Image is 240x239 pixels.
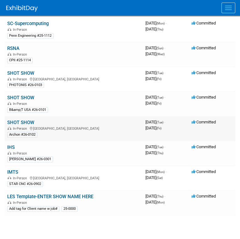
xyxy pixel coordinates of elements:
[13,102,29,106] span: In-Person
[13,127,29,131] span: In-Person
[145,101,161,106] span: [DATE]
[8,176,11,179] img: In-Person Event
[7,21,49,26] a: SC-Supercomputing
[7,206,59,212] div: Add tag for Client name w job#
[145,52,165,56] span: [DATE]
[145,95,165,100] span: [DATE]
[13,151,29,155] span: In-Person
[156,22,165,25] span: (Mon)
[145,76,161,81] span: [DATE]
[156,121,163,124] span: (Tue)
[13,28,29,32] span: In-Person
[8,77,11,80] img: In-Person Event
[145,27,163,31] span: [DATE]
[7,169,18,175] a: IMTS
[8,28,11,31] img: In-Person Event
[156,195,163,198] span: (Thu)
[156,28,163,31] span: (Thu)
[156,176,163,180] span: (Sat)
[156,46,163,50] span: (Sun)
[156,151,163,155] span: (Thu)
[164,120,165,124] span: -
[145,120,165,124] span: [DATE]
[164,144,165,149] span: -
[62,206,78,212] div: 25-0000
[13,52,29,57] span: In-Person
[156,71,163,75] span: (Tue)
[6,5,38,12] img: ExhibitDay
[156,170,165,174] span: (Mon)
[7,57,33,63] div: CPII #25-1114
[13,77,29,81] span: In-Person
[156,127,161,130] span: (Fri)
[8,151,11,155] img: In-Person Event
[7,33,53,39] div: Penn Engineering #25-1112
[7,175,140,180] div: [GEOGRAPHIC_DATA], [GEOGRAPHIC_DATA]
[192,169,216,174] span: Committed
[192,21,216,25] span: Committed
[7,46,19,51] a: RSNA
[8,102,11,105] img: In-Person Event
[145,200,165,204] span: [DATE]
[145,126,161,130] span: [DATE]
[13,201,29,205] span: In-Person
[8,201,11,204] img: In-Person Event
[145,175,163,180] span: [DATE]
[156,201,165,204] span: (Mon)
[166,21,166,25] span: -
[156,52,165,56] span: (Wed)
[8,52,11,56] img: In-Person Event
[13,176,29,180] span: In-Person
[192,120,216,124] span: Committed
[156,96,163,99] span: (Tue)
[7,194,93,199] a: LES Template-ENTER SHOW NAME HERE
[164,70,165,75] span: -
[164,95,165,100] span: -
[221,3,235,13] button: Menu
[7,95,34,100] a: SHOT SHOW
[192,144,216,149] span: Committed
[8,127,11,130] img: In-Person Event
[166,169,166,174] span: -
[7,82,44,88] div: PHOTONIS #26-0103
[156,102,161,105] span: (Fri)
[7,156,53,162] div: [PERSON_NAME] #26-0301
[192,46,216,50] span: Committed
[164,46,165,50] span: -
[145,169,166,174] span: [DATE]
[192,95,216,100] span: Committed
[156,77,161,81] span: (Fri)
[7,126,140,131] div: [GEOGRAPHIC_DATA], [GEOGRAPHIC_DATA]
[164,194,165,198] span: -
[7,144,15,150] a: IHS
[145,194,165,198] span: [DATE]
[7,70,34,76] a: SHOT SHOW
[7,107,48,113] div: B&amp;T USA #26-0101
[192,194,216,198] span: Committed
[7,76,140,81] div: [GEOGRAPHIC_DATA], [GEOGRAPHIC_DATA]
[145,144,165,149] span: [DATE]
[145,46,165,50] span: [DATE]
[156,145,163,149] span: (Tue)
[7,120,34,125] a: SHOT SHOW
[192,70,216,75] span: Committed
[145,150,163,155] span: [DATE]
[7,181,43,187] div: STAR CNC #26-0902
[145,21,166,25] span: [DATE]
[145,70,165,75] span: [DATE]
[7,132,37,138] div: Archon #26-0102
